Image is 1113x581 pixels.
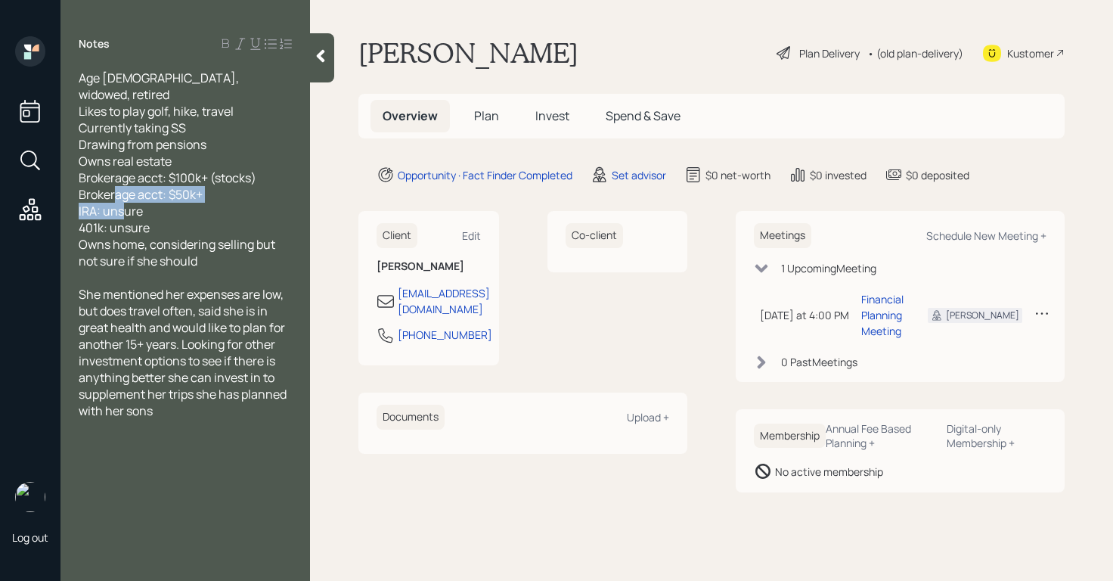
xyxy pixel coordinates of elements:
div: Kustomer [1007,45,1054,61]
label: Notes [79,36,110,51]
h1: [PERSON_NAME] [358,36,578,70]
span: Overview [383,107,438,124]
div: Upload + [627,410,669,424]
div: $0 invested [810,167,867,183]
div: Edit [462,228,481,243]
div: No active membership [775,464,883,480]
div: Financial Planning Meeting [861,291,904,339]
div: [EMAIL_ADDRESS][DOMAIN_NAME] [398,285,490,317]
h6: Co-client [566,223,623,248]
h6: Membership [754,424,826,449]
img: retirable_logo.png [15,482,45,512]
h6: [PERSON_NAME] [377,260,481,273]
div: • (old plan-delivery) [867,45,963,61]
div: Annual Fee Based Planning + [826,421,935,450]
div: Opportunity · Fact Finder Completed [398,167,572,183]
span: She mentioned her expenses are low, but does travel often, said she is in great health and would ... [79,286,289,419]
div: Digital-only Membership + [947,421,1046,450]
div: [PERSON_NAME] [946,309,1019,322]
div: 0 Past Meeting s [781,354,857,370]
div: Set advisor [612,167,666,183]
div: Log out [12,530,48,545]
span: Plan [474,107,499,124]
span: Spend & Save [606,107,681,124]
div: $0 deposited [906,167,969,183]
div: $0 net-worth [705,167,770,183]
h6: Meetings [754,223,811,248]
h6: Documents [377,405,445,430]
div: [PHONE_NUMBER] [398,327,492,343]
h6: Client [377,223,417,248]
div: 1 Upcoming Meeting [781,260,876,276]
span: Invest [535,107,569,124]
span: Age [DEMOGRAPHIC_DATA], widowed, retired Likes to play golf, hike, travel Currently taking SS Dra... [79,70,277,269]
div: [DATE] at 4:00 PM [760,307,849,323]
div: Schedule New Meeting + [926,228,1046,243]
div: Plan Delivery [799,45,860,61]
